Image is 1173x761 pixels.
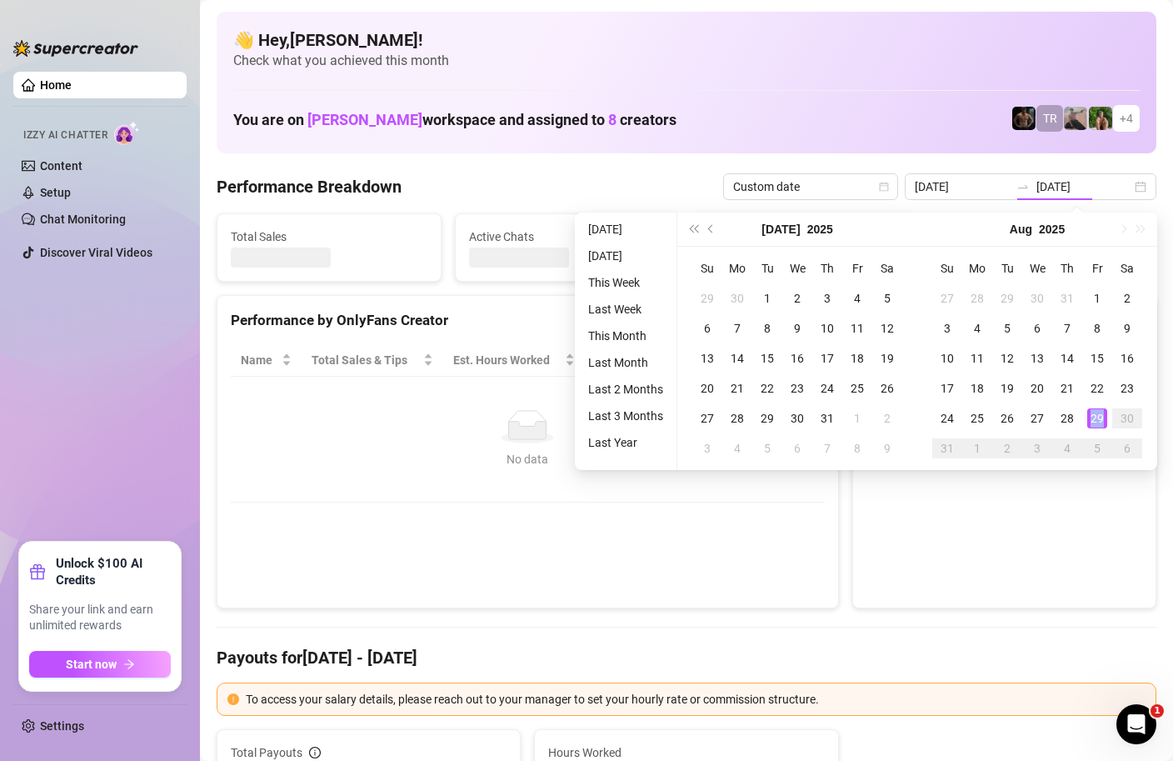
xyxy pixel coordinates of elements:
[40,159,82,173] a: Content
[302,344,442,377] th: Total Sales & Tips
[217,646,1156,669] h4: Payouts for [DATE] - [DATE]
[1120,109,1133,128] span: + 4
[1016,180,1030,193] span: to
[29,602,171,634] span: Share your link and earn unlimited rewards
[40,246,152,259] a: Discover Viral Videos
[233,111,676,129] h1: You are on workspace and assigned to creators
[309,747,321,758] span: info-circle
[453,351,562,369] div: Est. Hours Worked
[1012,107,1036,130] img: Trent
[469,228,666,246] span: Active Chats
[233,52,1140,70] span: Check what you achieved this month
[231,344,302,377] th: Name
[595,351,669,369] span: Sales / Hour
[56,555,171,588] strong: Unlock $100 AI Credits
[13,40,138,57] img: logo-BBDzfeDw.svg
[707,228,904,246] span: Messages Sent
[217,175,402,198] h4: Performance Breakdown
[1016,180,1030,193] span: swap-right
[40,78,72,92] a: Home
[585,344,692,377] th: Sales / Hour
[227,693,239,705] span: exclamation-circle
[702,351,801,369] span: Chat Conversion
[1151,704,1164,718] span: 1
[29,651,171,678] button: Start nowarrow-right
[1036,178,1131,196] input: End date
[879,182,889,192] span: calendar
[312,351,419,369] span: Total Sales & Tips
[1116,704,1156,744] iframe: Intercom live chat
[307,111,422,128] span: [PERSON_NAME]
[1043,109,1057,128] span: TR
[1089,107,1112,130] img: Nathaniel
[608,111,616,128] span: 8
[40,213,126,226] a: Chat Monitoring
[40,719,84,733] a: Settings
[733,174,888,199] span: Custom date
[915,178,1010,196] input: Start date
[692,344,825,377] th: Chat Conversion
[114,121,140,145] img: AI Chatter
[866,309,1142,332] div: Sales by OnlyFans Creator
[23,128,107,143] span: Izzy AI Chatter
[29,563,46,580] span: gift
[246,690,1146,708] div: To access your salary details, please reach out to your manager to set your hourly rate or commis...
[66,658,117,671] span: Start now
[123,658,135,670] span: arrow-right
[233,28,1140,52] h4: 👋 Hey, [PERSON_NAME] !
[40,186,71,199] a: Setup
[1064,107,1087,130] img: LC
[247,450,808,468] div: No data
[231,309,825,332] div: Performance by OnlyFans Creator
[231,228,427,246] span: Total Sales
[241,351,278,369] span: Name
